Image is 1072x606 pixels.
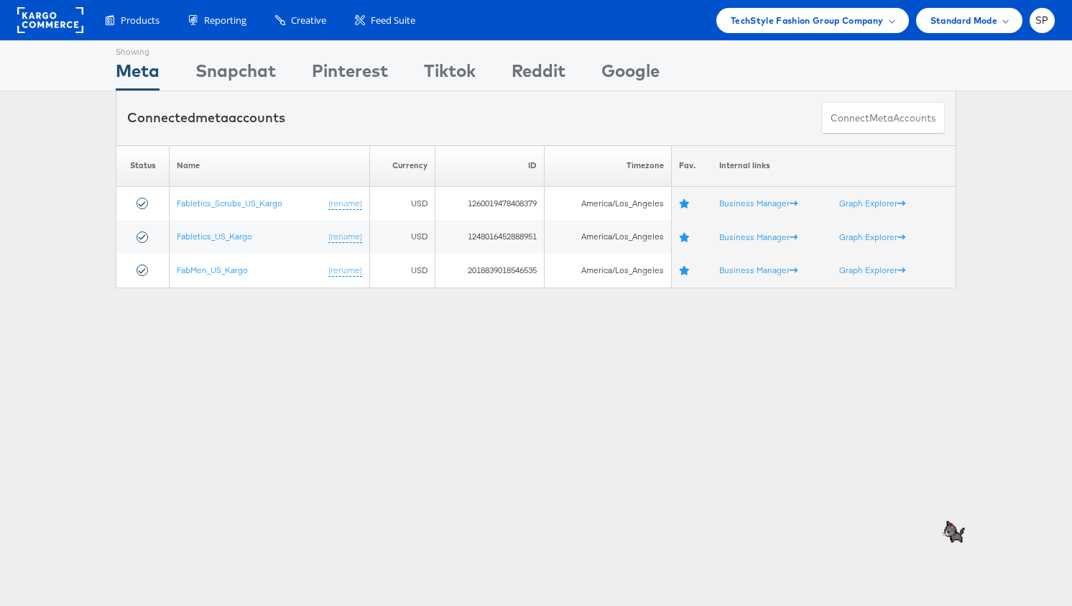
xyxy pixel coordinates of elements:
[291,14,326,27] span: Creative
[370,253,435,287] td: USD
[731,13,884,28] span: TechStyle Fashion Group Company
[370,220,435,254] td: USD
[839,265,905,275] a: Graph Explorer
[312,58,388,91] div: Pinterest
[869,111,893,125] span: meta
[371,14,415,27] span: Feed Suite
[839,198,905,208] a: Graph Explorer
[821,102,945,134] button: ConnectmetaAccounts
[328,231,362,243] a: (rename)
[545,145,672,186] th: Timezone
[328,264,362,276] a: (rename)
[601,58,660,91] div: Google
[839,231,905,242] a: Graph Explorer
[116,145,170,186] th: Status
[545,186,672,220] td: America/Los_Angeles
[195,109,228,126] span: meta
[545,253,672,287] td: America/Los_Angeles
[512,58,565,91] div: Reddit
[435,145,545,186] th: ID
[127,109,285,127] div: Connected accounts
[719,198,798,208] a: Business Manager
[370,145,435,186] th: Currency
[121,14,160,27] span: Products
[938,515,974,551] img: 3Pu8BegV6BTpX4AL5L8Eh+3EG8AAAAABJRU5ErkJggg==
[435,186,545,220] td: 1260019478408379
[204,14,246,27] span: Reporting
[435,253,545,287] td: 2018839018546535
[545,220,672,254] td: America/Los_Angeles
[370,186,435,220] td: USD
[170,145,370,186] th: Name
[195,58,276,91] div: Snapchat
[177,231,252,242] a: Fabletics_US_Kargo
[424,58,476,91] div: Tiktok
[116,41,160,58] div: Showing
[719,265,798,275] a: Business Manager
[435,220,545,254] td: 1248016452888951
[328,197,362,209] a: (rename)
[930,13,997,28] span: Standard Mode
[177,264,248,275] a: FabMen_US_Kargo
[1035,16,1049,25] span: SP
[177,197,282,208] a: Fabletics_Scrubs_US_Kargo
[116,58,160,91] div: Meta
[719,231,798,242] a: Business Manager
